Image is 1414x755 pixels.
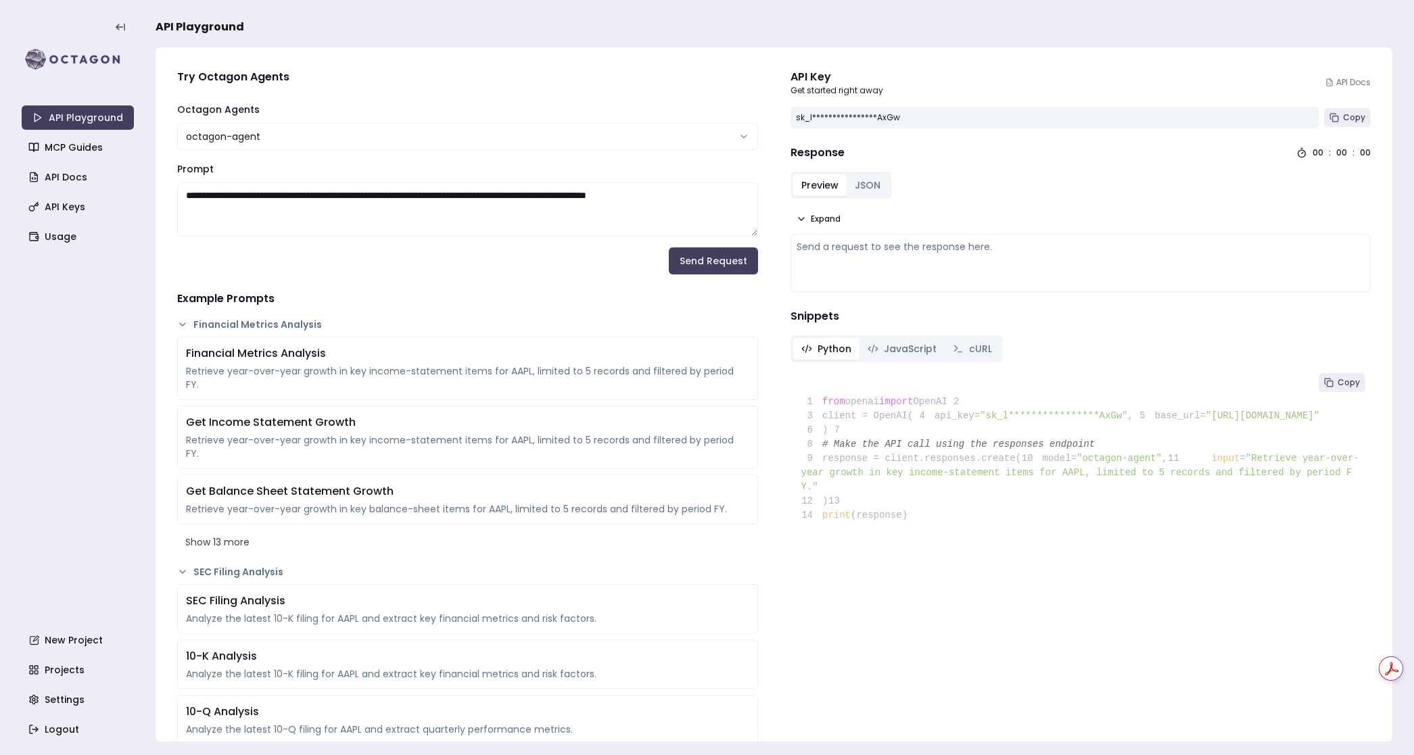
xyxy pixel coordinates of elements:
label: Octagon Agents [177,103,260,116]
span: Expand [811,214,841,224]
span: input [1212,453,1240,464]
div: API Key [791,69,883,85]
span: API Playground [156,19,244,35]
span: 1 [801,395,823,409]
span: 3 [801,409,823,423]
span: base_url= [1154,410,1206,421]
label: Prompt [177,162,214,176]
span: 6 [801,423,823,437]
div: Analyze the latest 10-Q filing for AAPL and extract quarterly performance metrics. [186,723,749,736]
span: "octagon-agent" [1077,453,1162,464]
h4: Try Octagon Agents [177,69,758,85]
span: 12 [801,494,823,508]
span: "Retrieve year-over-year growth in key income-statement items for AAPL, limited to 5 records and ... [801,453,1359,492]
div: Retrieve year-over-year growth in key income-statement items for AAPL, limited to 5 records and f... [186,433,749,460]
div: : [1352,147,1354,158]
a: Settings [23,687,135,712]
span: 13 [828,494,849,508]
a: Usage [23,224,135,249]
a: API Docs [1325,77,1371,88]
a: API Keys [23,195,135,219]
a: API Docs [23,165,135,189]
a: API Playground [22,105,134,130]
span: import [879,396,913,407]
span: client = OpenAI( [801,410,914,421]
span: 5 [1133,409,1155,423]
span: 9 [801,452,823,466]
img: logo-rect-yK7x_WSZ.svg [22,46,134,73]
span: cURL [969,342,992,356]
span: print [822,510,851,520]
span: Python [818,342,851,356]
span: 4 [913,409,935,423]
button: SEC Filing Analysis [177,565,758,579]
div: Get Balance Sheet Statement Growth [186,483,749,500]
span: JavaScript [884,342,937,356]
button: Copy [1324,108,1371,127]
button: Send Request [669,247,758,274]
div: Analyze the latest 10-K filing for AAPL and extract key financial metrics and risk factors. [186,612,749,625]
a: Logout [23,717,135,741]
h4: Example Prompts [177,291,758,307]
span: ) [801,495,828,506]
span: 2 [947,395,969,409]
a: MCP Guides [23,135,135,160]
button: Financial Metrics Analysis [177,318,758,331]
div: 00 [1336,147,1347,158]
div: 10-Q Analysis [186,704,749,720]
span: OpenAI [913,396,947,407]
button: JSON [847,174,889,196]
div: Financial Metrics Analysis [186,345,749,362]
span: Copy [1343,112,1365,123]
span: openai [845,396,879,407]
div: Get Income Statement Growth [186,414,749,431]
div: Retrieve year-over-year growth in key balance-sheet items for AAPL, limited to 5 records and filt... [186,502,749,516]
a: New Project [23,628,135,652]
span: Copy [1338,377,1360,388]
span: , [1128,410,1133,421]
div: Send a request to see the response here. [797,240,1365,253]
button: Preview [793,174,847,196]
span: (response) [851,510,908,520]
div: 10-K Analysis [186,648,749,664]
button: Copy [1319,373,1365,392]
span: ) [801,424,828,435]
a: Projects [23,658,135,682]
h4: Response [791,145,845,161]
div: 00 [1360,147,1371,158]
span: # Make the API call using the responses endpoint [822,439,1095,449]
span: model= [1043,453,1077,464]
span: from [822,396,845,407]
button: Show 13 more [177,530,758,554]
div: 00 [1313,147,1323,158]
h4: Snippets [791,308,1371,324]
span: = [1240,453,1246,464]
span: api_key= [935,410,980,421]
span: 10 [1021,452,1043,466]
div: Analyze the latest 10-K filing for AAPL and extract key financial metrics and risk factors. [186,667,749,681]
button: Expand [791,210,846,228]
span: 8 [801,437,823,452]
span: 7 [828,423,849,437]
span: , [1162,453,1167,464]
span: 14 [801,508,823,522]
div: SEC Filing Analysis [186,593,749,609]
span: 11 [1167,452,1189,466]
span: "[URL][DOMAIN_NAME]" [1206,410,1319,421]
p: Get started right away [791,85,883,96]
span: response = client.responses.create( [801,453,1022,464]
div: : [1329,147,1331,158]
div: Retrieve year-over-year growth in key income-statement items for AAPL, limited to 5 records and f... [186,364,749,391]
